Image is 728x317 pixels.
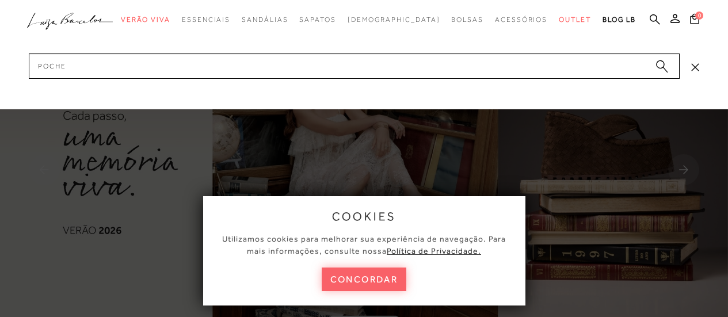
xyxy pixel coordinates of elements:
[559,16,591,24] span: Outlet
[29,54,680,79] input: Buscar.
[121,16,170,24] span: Verão Viva
[332,210,397,223] span: cookies
[387,246,481,255] a: Política de Privacidade.
[222,234,506,255] span: Utilizamos cookies para melhorar sua experiência de navegação. Para mais informações, consulte nossa
[687,13,703,28] button: 0
[495,16,547,24] span: Acessórios
[299,9,336,30] a: categoryNavScreenReaderText
[348,9,440,30] a: noSubCategoriesText
[348,16,440,24] span: [DEMOGRAPHIC_DATA]
[559,9,591,30] a: categoryNavScreenReaderText
[495,9,547,30] a: categoryNavScreenReaderText
[182,9,230,30] a: categoryNavScreenReaderText
[182,16,230,24] span: Essenciais
[322,268,407,291] button: concordar
[695,12,703,20] span: 0
[451,9,483,30] a: categoryNavScreenReaderText
[121,9,170,30] a: categoryNavScreenReaderText
[242,16,288,24] span: Sandálias
[242,9,288,30] a: categoryNavScreenReaderText
[299,16,336,24] span: Sapatos
[603,9,636,30] a: BLOG LB
[451,16,483,24] span: Bolsas
[603,16,636,24] span: BLOG LB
